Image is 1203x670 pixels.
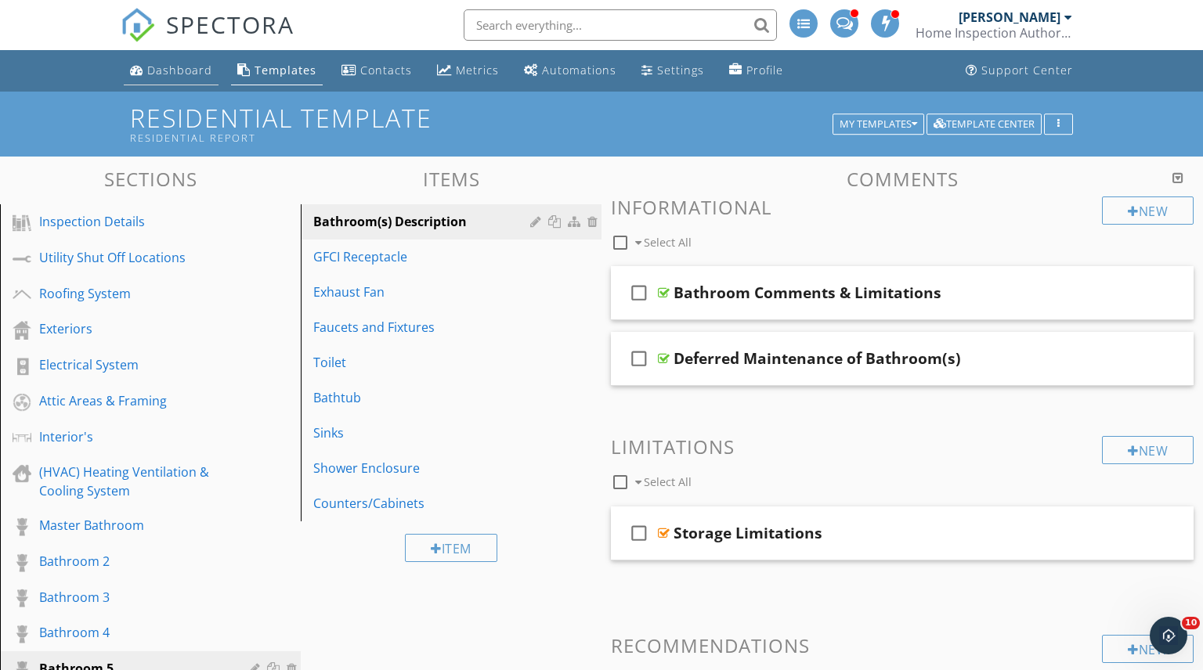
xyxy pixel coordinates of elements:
[313,353,535,372] div: Toilet
[39,463,226,500] div: (HVAC) Heating Ventilation & Cooling System
[39,355,226,374] div: Electrical System
[313,318,535,337] div: Faucets and Fixtures
[335,56,418,85] a: Contacts
[121,21,294,54] a: SPECTORA
[746,63,783,77] div: Profile
[840,119,917,130] div: My Templates
[313,494,535,513] div: Counters/Cabinets
[1102,635,1194,663] div: New
[981,63,1073,77] div: Support Center
[657,63,704,77] div: Settings
[231,56,323,85] a: Templates
[147,63,212,77] div: Dashboard
[542,63,616,77] div: Automations
[39,588,226,607] div: Bathroom 3
[130,104,1072,144] h1: Residential Template
[674,524,822,542] div: Storage Limitations
[39,427,226,446] div: Interior's
[1102,196,1194,225] div: New
[405,534,497,562] div: Item
[431,56,505,85] a: Metrics
[39,552,226,571] div: Bathroom 2
[313,212,535,231] div: Bathroom(s) Description
[39,319,226,338] div: Exteriors
[723,56,789,85] a: Company Profile
[674,283,941,302] div: Bathroom Comments & Limitations
[313,247,535,266] div: GFCI Receptacle
[916,25,1072,41] div: Home Inspection Authority LLC
[313,388,535,407] div: Bathtub
[313,459,535,477] div: Shower Enclosure
[39,391,226,410] div: Attic Areas & Framing
[927,113,1042,135] button: Template Center
[611,168,1194,189] h3: Comments
[301,168,601,189] h3: Items
[611,196,1194,218] h3: Informational
[39,284,226,303] div: Roofing System
[166,8,294,41] span: SPECTORA
[39,248,226,267] div: Utility Shut Off Locations
[1150,617,1187,654] iframe: Intercom live chat
[39,516,226,535] div: Master Bathroom
[959,56,1079,85] a: Support Center
[456,63,499,77] div: Metrics
[611,436,1194,457] h3: Limitations
[674,349,961,368] div: Deferred Maintenance of Bathroom(s)
[121,8,155,42] img: The Best Home Inspection Software - Spectora
[39,212,226,231] div: Inspection Details
[313,423,535,442] div: Sinks
[1102,436,1194,464] div: New
[360,63,412,77] div: Contacts
[255,63,316,77] div: Templates
[313,283,535,301] div: Exhaust Fan
[644,235,692,250] span: Select All
[635,56,710,85] a: Settings
[959,9,1060,25] div: [PERSON_NAME]
[627,274,652,312] i: check_box_outline_blank
[833,113,924,135] button: My Templates
[1182,617,1200,629] span: 10
[627,340,652,377] i: check_box_outline_blank
[934,119,1035,130] div: Template Center
[611,635,1194,656] h3: Recommendations
[130,131,837,144] div: Residential Report
[518,56,623,85] a: Automations (Advanced)
[644,474,692,489] span: Select All
[464,9,777,41] input: Search everything...
[39,623,226,642] div: Bathroom 4
[627,514,652,552] i: check_box_outline_blank
[927,116,1042,130] a: Template Center
[124,56,219,85] a: Dashboard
